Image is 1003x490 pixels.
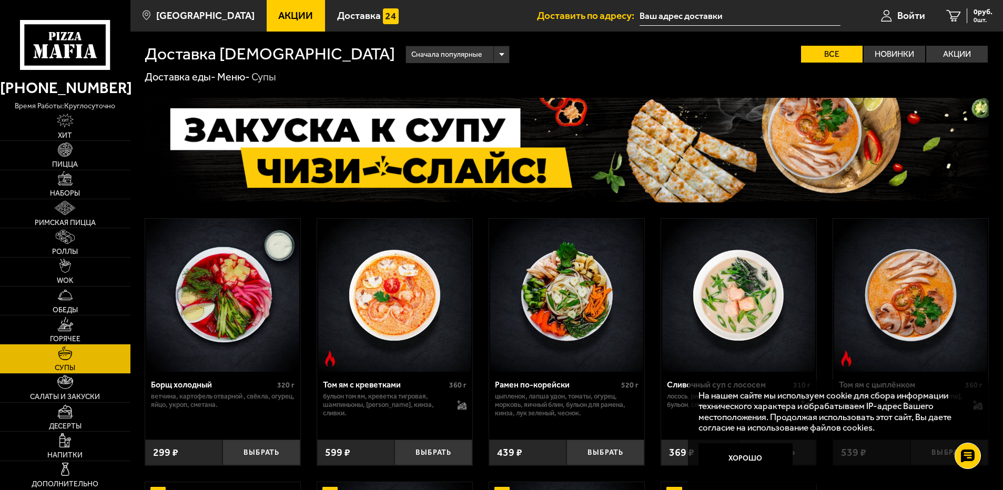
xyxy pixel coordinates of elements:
img: Сливочный суп с лососем [662,219,815,372]
span: Супы [55,364,75,372]
span: Акции [278,11,313,21]
p: ветчина, картофель отварной , свёкла, огурец, яйцо, укроп, сметана. [151,392,295,409]
button: Хорошо [698,443,793,475]
span: Войти [897,11,925,21]
span: Горячее [50,335,80,343]
img: Том ям с креветками [318,219,471,372]
span: 599 ₽ [325,447,350,458]
a: Острое блюдоТом ям с креветками [317,219,472,372]
button: Выбрать [566,440,644,465]
div: Супы [251,70,276,84]
img: Рамен по-корейски [490,219,643,372]
div: Том ям с креветками [323,380,447,390]
label: Акции [926,46,988,63]
div: Борщ холодный [151,380,275,390]
span: 299 ₽ [153,447,178,458]
button: Выбрать [394,440,472,465]
p: На нашем сайте мы используем cookie для сбора информации технического характера и обрабатываем IP... [698,390,972,433]
span: 439 ₽ [497,447,522,458]
span: Хит [58,132,72,139]
span: 369 ₽ [669,447,694,458]
span: Десерты [49,423,82,430]
button: Выбрать [222,440,300,465]
span: Доставка [337,11,381,21]
a: Борщ холодный [145,219,300,372]
h1: Доставка [DEMOGRAPHIC_DATA] [145,46,395,63]
img: Острое блюдо [838,351,854,366]
span: 520 г [621,381,639,390]
span: 320 г [277,381,295,390]
span: Доставить по адресу: [537,11,640,21]
a: Рамен по-корейски [489,219,644,372]
a: Меню- [217,70,250,83]
span: Салаты и закуски [30,393,100,401]
span: 360 г [449,381,467,390]
label: Новинки [864,46,925,63]
span: Напитки [47,452,83,459]
img: Острое блюдо [322,351,338,366]
span: Римская пицца [35,219,96,227]
input: Ваш адрес доставки [640,6,840,26]
span: Пицца [52,161,78,168]
span: [GEOGRAPHIC_DATA] [156,11,255,21]
img: 15daf4d41897b9f0e9f617042186c801.svg [383,8,399,24]
p: цыпленок, лапша удон, томаты, огурец, морковь, яичный блин, бульон для рамена, кинза, лук зеленый... [495,392,639,417]
div: Рамен по-корейски [495,380,619,390]
span: WOK [57,277,73,284]
span: Сначала популярные [411,45,482,65]
img: Борщ холодный [146,219,299,372]
span: 0 руб. [974,8,992,16]
label: Все [801,46,863,63]
img: Том ям с цыплёнком [834,219,987,372]
span: 0 шт. [974,17,992,23]
a: Сливочный суп с лососем [661,219,816,372]
a: Острое блюдоТом ям с цыплёнком [833,219,988,372]
span: Роллы [52,248,78,256]
span: Обеды [53,307,78,314]
a: Доставка еды- [145,70,216,83]
span: Дополнительно [32,481,98,488]
p: лосось, рис, водоросли вакамэ, мисо бульон, сливки, лук зеленый. [667,392,791,409]
span: Наборы [50,190,80,197]
div: Сливочный суп с лососем [667,380,791,390]
p: бульон том ям, креветка тигровая, шампиньоны, [PERSON_NAME], кинза, сливки. [323,392,447,417]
